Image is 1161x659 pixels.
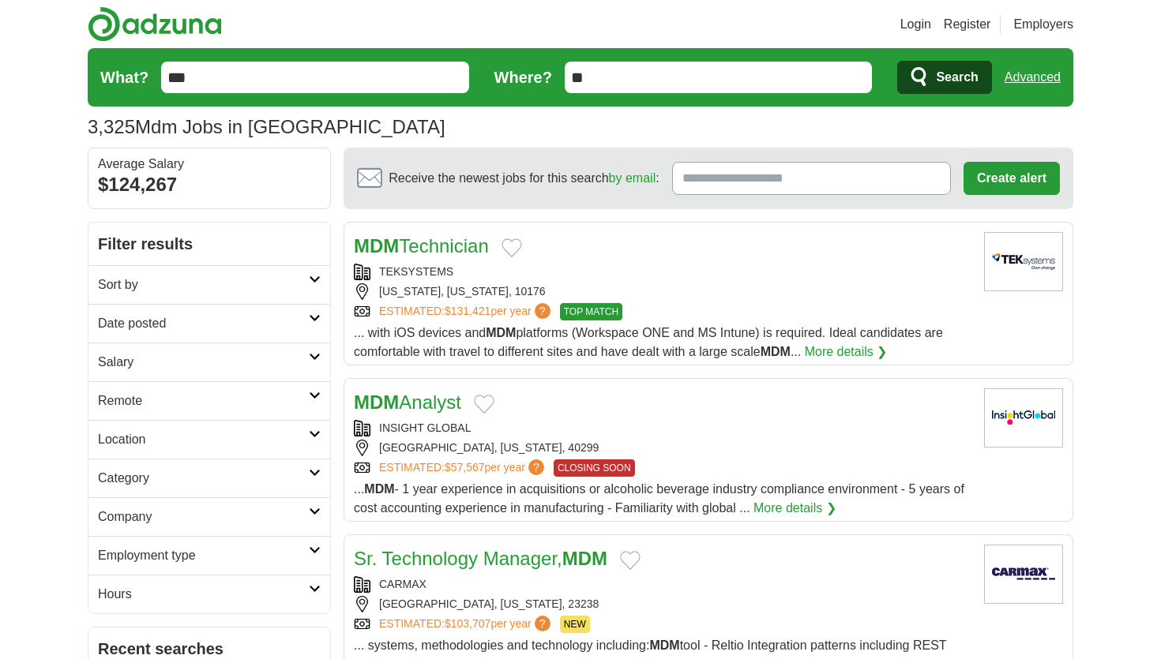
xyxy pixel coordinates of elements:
[88,575,330,613] a: Hours
[354,482,964,515] span: ... - 1 year experience in acquisitions or alcoholic beverage industry compliance environment - 5...
[936,62,978,93] span: Search
[379,616,554,633] a: ESTIMATED:$103,707per year?
[562,548,607,569] strong: MDM
[354,596,971,612] div: [GEOGRAPHIC_DATA], [US_STATE], 23238
[88,343,330,381] a: Salary
[364,482,394,496] strong: MDM
[379,459,547,477] a: ESTIMATED:$57,567per year?
[98,585,309,604] h2: Hours
[98,275,309,294] h2: Sort by
[88,265,330,304] a: Sort by
[486,326,516,339] strong: MDM
[354,391,399,413] strong: MDM
[98,430,309,449] h2: Location
[445,461,485,474] span: $57,567
[535,616,550,631] span: ?
[535,303,550,319] span: ?
[389,169,659,188] span: Receive the newest jobs for this search :
[984,388,1063,447] img: Insight Global logo
[474,395,494,414] button: Add to favorite jobs
[984,232,1063,291] img: TEKsystems logo
[560,616,590,633] span: NEW
[354,326,943,358] span: ... with iOS devices and platforms (Workspace ONE and MS Intune) is required. Ideal candidates ar...
[354,283,971,300] div: [US_STATE], [US_STATE], 10176
[88,497,330,536] a: Company
[98,353,309,372] h2: Salary
[379,421,471,434] a: INSIGHT GLOBAL
[753,499,836,518] a: More details ❯
[897,61,991,94] button: Search
[98,170,321,199] div: $124,267
[445,305,490,317] span: $131,421
[98,469,309,488] h2: Category
[528,459,544,475] span: ?
[620,551,641,570] button: Add to favorite jobs
[354,235,489,256] a: MDMTechnician
[354,548,607,569] a: Sr. Technology Manager,MDM
[88,6,222,42] img: Adzuna logo
[354,440,971,456] div: [GEOGRAPHIC_DATA], [US_STATE], 40299
[354,391,461,413] a: MDMAnalyst
[88,113,135,141] span: 3,325
[560,303,622,320] span: TOP MATCH
[354,235,399,256] strong: MDM
[88,459,330,497] a: Category
[1013,15,1073,34] a: Employers
[98,158,321,170] div: Average Salary
[88,536,330,575] a: Employment type
[379,265,453,278] a: TEKSYSTEMS
[379,578,426,590] a: CARMAX
[88,223,330,265] h2: Filter results
[98,507,309,526] h2: Company
[445,617,490,630] span: $103,707
[964,162,1060,195] button: Create alert
[761,345,791,358] strong: MDM
[88,116,445,137] h1: Mdm Jobs in [GEOGRAPHIC_DATA]
[984,545,1063,604] img: CarMax logo
[100,66,148,89] label: What?
[805,343,888,361] a: More details ❯
[379,303,554,320] a: ESTIMATED:$131,421per year?
[649,638,679,652] strong: MDM
[944,15,991,34] a: Register
[554,459,635,477] span: CLOSING SOON
[1005,62,1061,93] a: Advanced
[609,171,656,185] a: by email
[88,304,330,343] a: Date posted
[900,15,931,34] a: Login
[98,391,309,410] h2: Remote
[88,381,330,420] a: Remote
[502,238,522,257] button: Add to favorite jobs
[88,420,330,459] a: Location
[494,66,552,89] label: Where?
[98,546,309,565] h2: Employment type
[98,314,309,333] h2: Date posted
